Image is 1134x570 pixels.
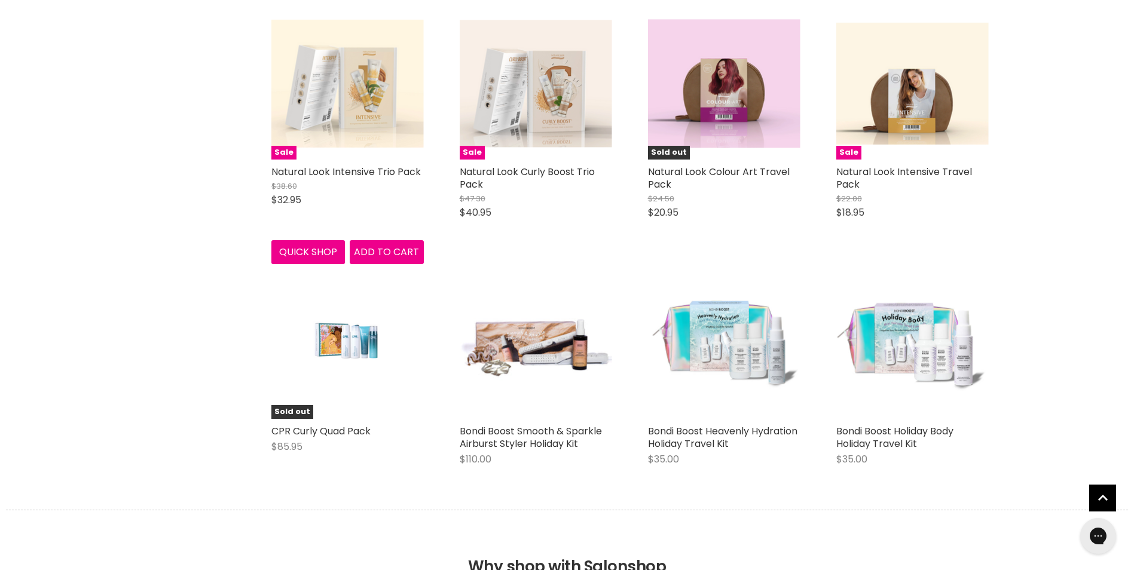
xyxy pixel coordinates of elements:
[1074,514,1122,558] iframe: Gorgias live chat messenger
[271,266,424,419] a: CPR Curly Quad PackSold out
[648,146,690,160] span: Sold out
[271,440,302,453] span: $85.95
[271,20,424,148] img: Natural Look Intensive Trio Pack
[271,146,297,160] span: Sale
[271,165,421,179] a: Natural Look Intensive Trio Pack
[1089,485,1116,516] span: Back to top
[648,165,790,191] a: Natural Look Colour Art Travel Pack
[460,206,491,219] span: $40.95
[350,240,424,264] button: Add to cart
[836,23,989,145] img: Natural Look Intensive Travel Pack
[354,245,419,259] span: Add to cart
[1089,485,1116,511] a: Back to top
[836,452,867,466] span: $35.00
[271,193,301,207] span: $32.95
[460,193,485,204] span: $47.30
[648,452,679,466] span: $35.00
[648,7,800,160] a: Natural Look Colour Art Travel PackSold out
[460,20,612,147] img: Natural Look Curly Boost Trio Pack
[648,266,800,419] a: Bondi Boost Heavenly Hydration Holiday Travel Kit
[460,424,602,451] a: Bondi Boost Smooth & Sparkle Airburst Styler Holiday Kit
[836,7,989,160] a: Natural Look Intensive Travel PackSale
[648,424,797,451] a: Bondi Boost Heavenly Hydration Holiday Travel Kit
[648,281,800,403] img: Bondi Boost Heavenly Hydration Holiday Travel Kit
[271,7,424,160] a: Natural Look Intensive Trio PackSale
[271,180,297,192] span: $38.60
[836,266,989,419] a: Bondi Boost Holiday Body Holiday Travel Kit
[836,193,862,204] span: $22.00
[836,206,864,219] span: $18.95
[836,424,953,451] a: Bondi Boost Holiday Body Holiday Travel Kit
[648,193,674,204] span: $24.50
[271,240,346,264] button: Quick shop
[460,452,491,466] span: $110.00
[460,165,595,191] a: Natural Look Curly Boost Trio Pack
[836,146,861,160] span: Sale
[271,424,371,438] a: CPR Curly Quad Pack
[460,146,485,160] span: Sale
[648,206,678,219] span: $20.95
[648,19,800,148] img: Natural Look Colour Art Travel Pack
[271,405,313,419] span: Sold out
[460,266,612,419] a: Bondi Boost Smooth & Sparkle Airburst Styler Holiday Kit
[836,165,972,191] a: Natural Look Intensive Travel Pack
[460,7,612,160] a: Natural Look Curly Boost Trio PackSale
[304,266,390,419] img: CPR Curly Quad Pack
